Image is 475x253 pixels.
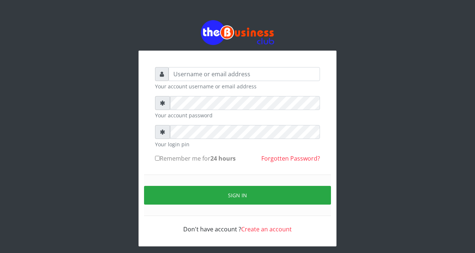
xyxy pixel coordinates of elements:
[155,111,320,119] small: Your account password
[155,156,160,161] input: Remember me for24 hours
[155,216,320,234] div: Don't have account ?
[155,154,236,163] label: Remember me for
[155,140,320,148] small: Your login pin
[210,154,236,162] b: 24 hours
[155,82,320,90] small: Your account username or email address
[261,154,320,162] a: Forgotten Password?
[169,67,320,81] input: Username or email address
[144,186,331,205] button: Sign in
[241,225,292,233] a: Create an account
